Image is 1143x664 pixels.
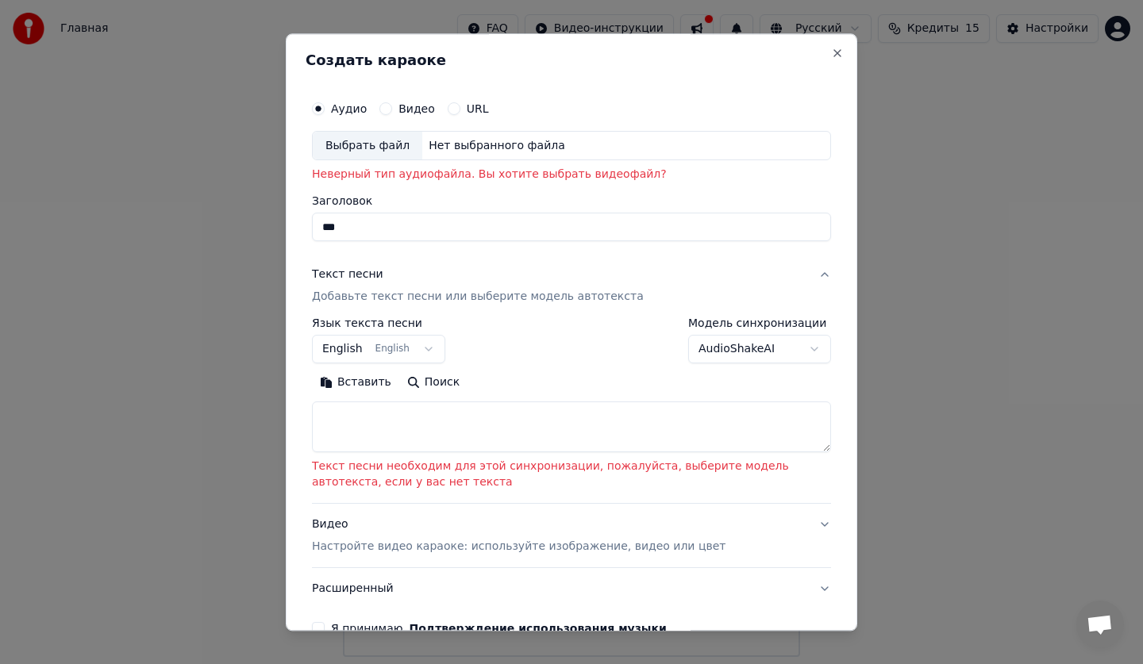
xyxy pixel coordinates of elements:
label: Модель синхронизации [688,318,831,329]
p: Добавьте текст песни или выберите модель автотекста [312,290,644,305]
label: Видео [398,103,435,114]
div: Текст песни [312,267,383,283]
button: Текст песниДобавьте текст песни или выберите модель автотекста [312,255,831,318]
label: Заголовок [312,196,831,207]
div: Нет выбранного файла [422,138,571,154]
div: Видео [312,517,725,555]
div: Текст песниДобавьте текст песни или выберите модель автотекста [312,318,831,504]
div: Выбрать файл [313,132,422,160]
button: ВидеоНастройте видео караоке: используйте изображение, видео или цвет [312,505,831,568]
label: URL [467,103,489,114]
p: Настройте видео караоке: используйте изображение, видео или цвет [312,539,725,555]
button: Я принимаю [410,624,667,635]
label: Аудио [331,103,367,114]
p: Неверный тип аудиофайла. Вы хотите выбрать видеофайл? [312,167,831,183]
button: Расширенный [312,569,831,610]
label: Язык текста песни [312,318,445,329]
h2: Создать караоке [306,53,837,67]
p: Текст песни необходим для этой синхронизации, пожалуйста, выберите модель автотекста, если у вас ... [312,459,831,491]
label: Я принимаю [331,624,667,635]
button: Поиск [399,370,468,396]
button: Вставить [312,370,399,396]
